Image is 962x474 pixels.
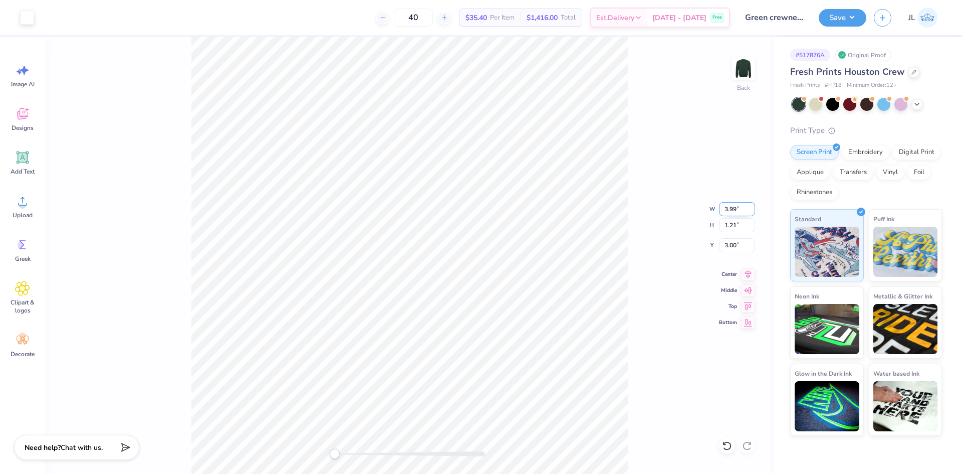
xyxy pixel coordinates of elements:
[835,49,891,61] div: Original Proof
[892,145,941,160] div: Digital Print
[734,58,754,78] img: Back
[719,302,737,310] span: Top
[790,165,830,180] div: Applique
[873,214,894,224] span: Puff Ink
[873,368,919,379] span: Water based Ink
[719,270,737,278] span: Center
[833,165,873,180] div: Transfers
[790,185,839,200] div: Rhinestones
[719,319,737,327] span: Bottom
[465,13,487,23] span: $35.40
[842,145,889,160] div: Embroidery
[873,291,932,301] span: Metallic & Glitter Ink
[719,286,737,294] span: Middle
[795,368,852,379] span: Glow in the Dark Ink
[790,145,839,160] div: Screen Print
[873,304,938,354] img: Metallic & Glitter Ink
[904,8,942,28] a: JL
[11,350,35,358] span: Decorate
[790,81,820,90] span: Fresh Prints
[737,83,750,92] div: Back
[790,66,904,78] span: Fresh Prints Houston Crew
[712,14,722,21] span: Free
[13,211,33,219] span: Upload
[847,81,897,90] span: Minimum Order: 12 +
[873,227,938,277] img: Puff Ink
[795,227,859,277] img: Standard
[12,124,34,132] span: Designs
[596,13,634,23] span: Est. Delivery
[819,9,866,27] button: Save
[790,125,942,136] div: Print Type
[61,443,103,452] span: Chat with us.
[490,13,515,23] span: Per Item
[917,8,937,28] img: Jairo Laqui
[25,443,61,452] strong: Need help?
[876,165,904,180] div: Vinyl
[330,449,340,459] div: Accessibility label
[15,255,31,263] span: Greek
[11,80,35,88] span: Image AI
[527,13,558,23] span: $1,416.00
[908,12,915,24] span: JL
[11,168,35,176] span: Add Text
[790,49,830,61] div: # 517876A
[907,165,931,180] div: Foil
[873,381,938,431] img: Water based Ink
[6,298,39,314] span: Clipart & logos
[652,13,706,23] span: [DATE] - [DATE]
[394,9,433,27] input: – –
[795,381,859,431] img: Glow in the Dark Ink
[795,214,821,224] span: Standard
[738,8,811,28] input: Untitled Design
[795,291,819,301] span: Neon Ink
[795,304,859,354] img: Neon Ink
[825,81,842,90] span: # FP18
[561,13,576,23] span: Total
